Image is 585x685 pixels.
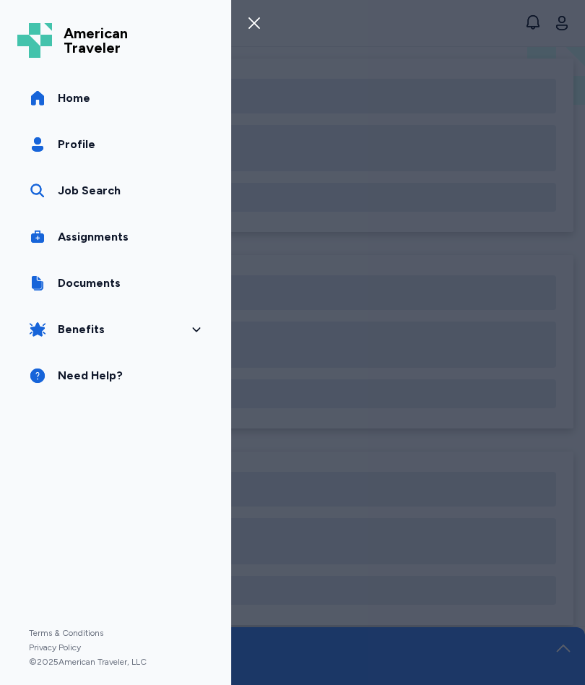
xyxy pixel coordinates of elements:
a: Need Help? [17,356,214,396]
div: Job Search [58,182,121,199]
span: Need Help? [58,367,123,384]
a: Terms & Conditions [29,627,202,639]
a: Profile [17,124,214,165]
button: Benefits [17,309,214,350]
span: Profile [58,136,95,153]
span: Benefits [58,321,105,338]
span: American Traveler [64,26,128,55]
span: Assignments [58,228,129,246]
a: Documents [17,263,214,303]
img: Logo [17,23,52,58]
a: Job Search [17,171,214,211]
a: Privacy Policy [29,642,202,653]
span: Documents [58,275,121,292]
a: Assignments [17,217,214,257]
span: Home [58,90,90,107]
span: © 2025 American Traveler, LLC [29,656,202,668]
a: Home [17,78,214,119]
